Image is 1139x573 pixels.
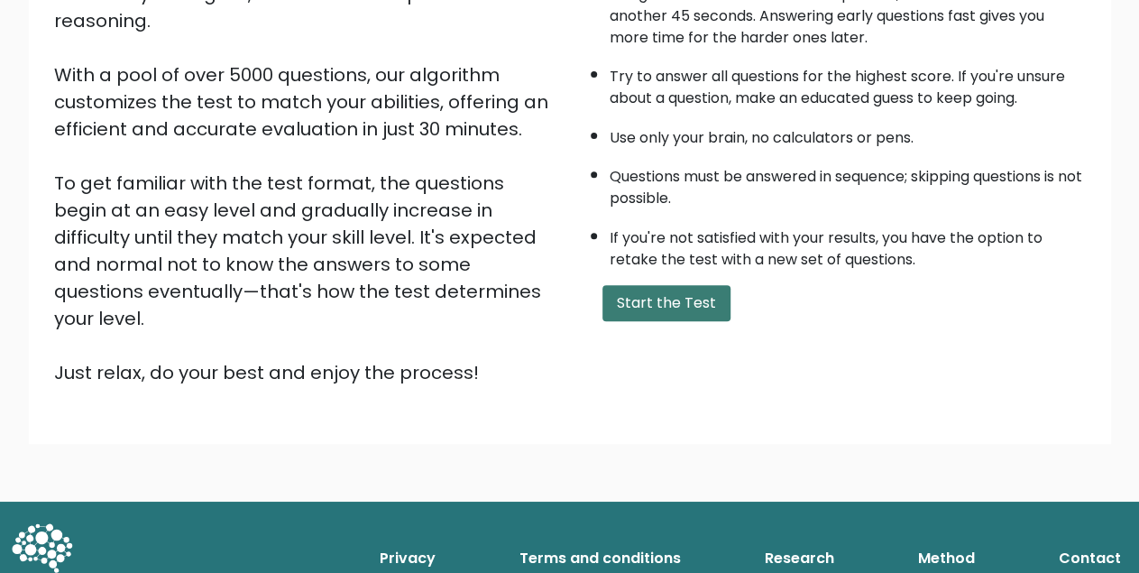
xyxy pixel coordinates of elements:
li: Try to answer all questions for the highest score. If you're unsure about a question, make an edu... [610,57,1086,109]
li: Use only your brain, no calculators or pens. [610,118,1086,149]
li: Questions must be answered in sequence; skipping questions is not possible. [610,157,1086,209]
button: Start the Test [602,285,730,321]
li: If you're not satisfied with your results, you have the option to retake the test with a new set ... [610,218,1086,271]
